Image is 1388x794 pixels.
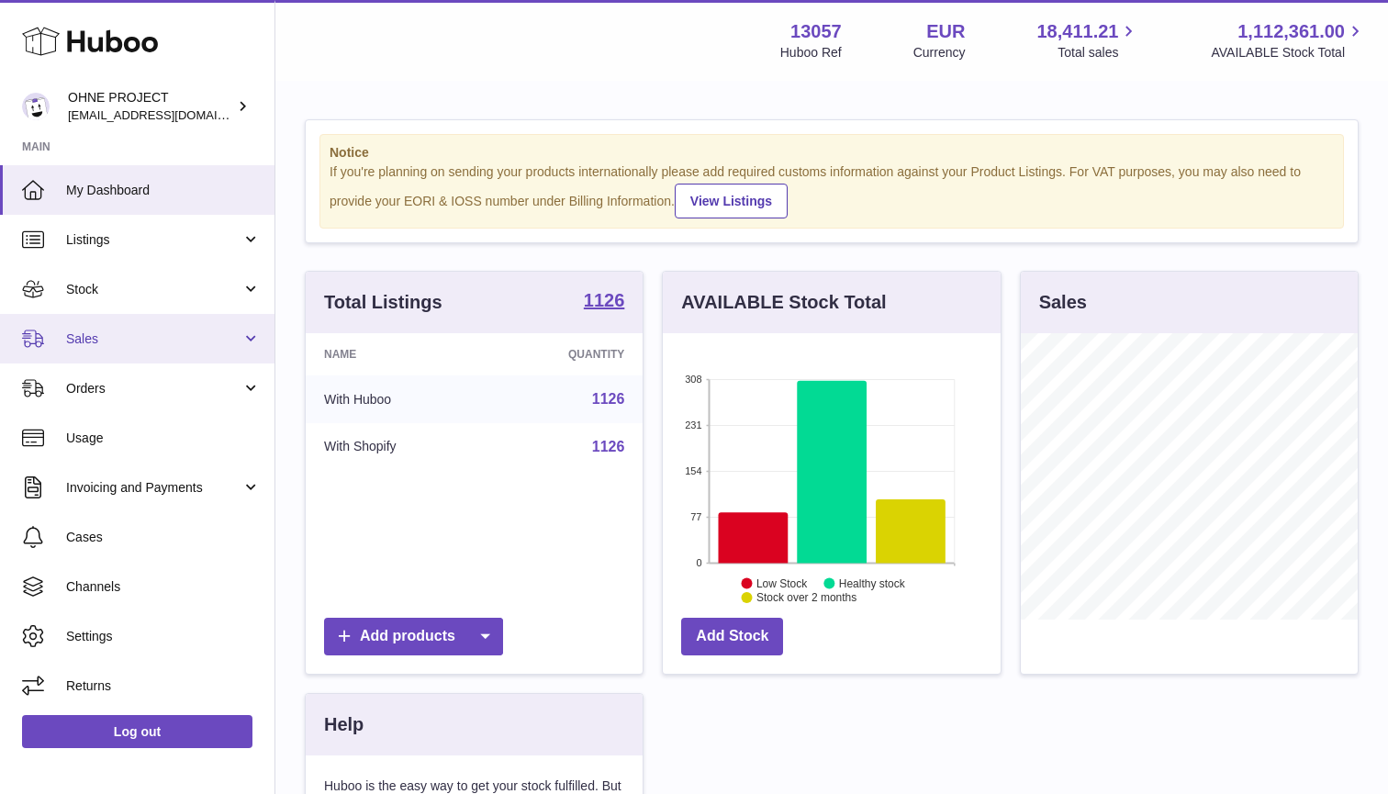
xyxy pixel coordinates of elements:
h3: Help [324,712,364,737]
a: View Listings [675,184,788,218]
text: Low Stock [756,576,808,589]
img: support@ohneproject.com [22,93,50,120]
td: With Huboo [306,375,487,423]
span: Listings [66,231,241,249]
a: 1,112,361.00 AVAILABLE Stock Total [1211,19,1366,62]
span: Total sales [1058,44,1139,62]
div: Huboo Ref [780,44,842,62]
a: Add Stock [681,618,783,655]
text: Stock over 2 months [756,591,856,604]
h3: AVAILABLE Stock Total [681,290,886,315]
a: 1126 [592,439,625,454]
span: Sales [66,330,241,348]
span: Channels [66,578,261,596]
th: Name [306,333,487,375]
span: Invoicing and Payments [66,479,241,497]
a: Log out [22,715,252,748]
text: 308 [685,374,701,385]
span: Settings [66,628,261,645]
span: Cases [66,529,261,546]
text: 77 [691,511,702,522]
div: OHNE PROJECT [68,89,233,124]
strong: Notice [330,144,1334,162]
span: [EMAIL_ADDRESS][DOMAIN_NAME] [68,107,270,122]
span: Stock [66,281,241,298]
a: 1126 [592,391,625,407]
strong: 1126 [584,291,625,309]
a: 18,411.21 Total sales [1036,19,1139,62]
text: 0 [697,557,702,568]
text: 154 [685,465,701,476]
h3: Total Listings [324,290,442,315]
span: My Dashboard [66,182,261,199]
td: With Shopify [306,423,487,471]
div: If you're planning on sending your products internationally please add required customs informati... [330,163,1334,218]
strong: 13057 [790,19,842,44]
a: Add products [324,618,503,655]
h3: Sales [1039,290,1087,315]
span: 1,112,361.00 [1237,19,1345,44]
span: Returns [66,677,261,695]
span: Usage [66,430,261,447]
span: Orders [66,380,241,397]
th: Quantity [487,333,643,375]
a: 1126 [584,291,625,313]
text: Healthy stock [839,576,906,589]
div: Currency [913,44,966,62]
span: AVAILABLE Stock Total [1211,44,1366,62]
span: 18,411.21 [1036,19,1118,44]
strong: EUR [926,19,965,44]
text: 231 [685,419,701,431]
